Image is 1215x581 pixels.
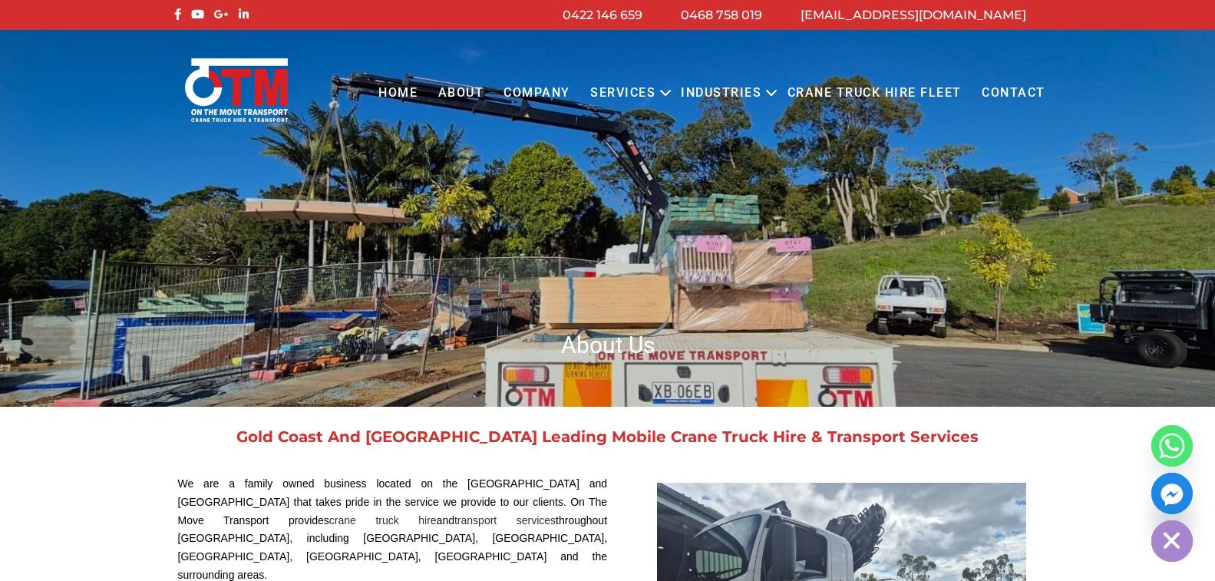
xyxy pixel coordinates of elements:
a: Whatsapp [1151,425,1193,467]
a: Industries [671,72,771,114]
img: Otmtransport [182,57,291,124]
a: Services [580,72,665,114]
a: crane truck hire [329,514,437,527]
a: Gold Coast And [GEOGRAPHIC_DATA] Leading Mobile Crane Truck Hire & Transport Services [236,427,979,446]
a: Contact [972,72,1055,114]
a: COMPANY [494,72,580,114]
a: 0422 146 659 [563,8,642,22]
a: transport services [454,514,556,527]
a: 0468 758 019 [681,8,762,22]
a: [EMAIL_ADDRESS][DOMAIN_NAME] [801,8,1026,22]
a: Home [368,72,428,114]
a: Facebook_Messenger [1151,473,1193,514]
a: About [428,72,494,114]
h1: About Us [170,330,1045,360]
a: Crane Truck Hire Fleet [777,72,971,114]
